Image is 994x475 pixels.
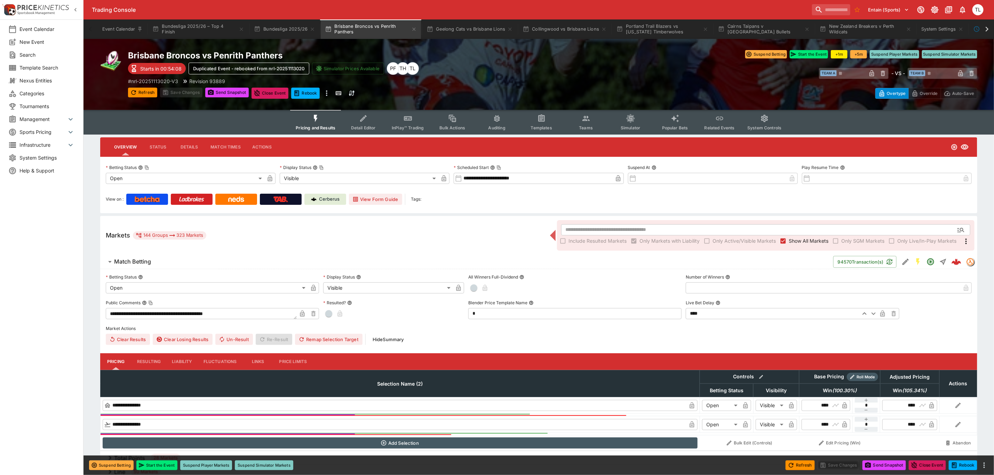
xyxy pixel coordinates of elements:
div: Peter Fairgrieve [387,62,399,75]
span: Include Resulted Markets [568,237,627,244]
button: SGM Enabled [912,256,924,268]
button: Pricing [100,353,132,370]
div: Trent Lewis [972,4,984,15]
button: Live Bet Delay [716,300,721,305]
span: Detail Editor [351,125,376,130]
button: Copy To Clipboard [144,165,149,170]
button: more [323,88,331,99]
span: Win(100.30%) [815,386,864,395]
button: Betting Status [138,275,143,280]
div: Event type filters [290,110,787,135]
div: Open [702,400,740,411]
button: System Settings [917,19,968,39]
button: Send Snapshot [205,88,249,97]
span: Related Events [705,125,735,130]
button: Auto-Save [941,88,977,99]
img: Ladbrokes [179,196,204,202]
button: All Winners Full-Dividend [519,275,524,280]
th: Adjusted Pricing [880,370,939,384]
span: Win(105.34%) [885,386,935,395]
p: Play Resume Time [802,164,839,170]
span: Event Calendar [19,25,75,33]
button: Blender Price Template Name [529,300,534,305]
p: Revision 93889 [189,78,225,85]
h6: Total Points [114,454,145,462]
p: Auto-Save [952,90,974,97]
p: Cerberus [319,196,340,203]
p: Blender Price Template Name [468,300,527,306]
em: ( 105.34 %) [902,386,927,395]
button: Fluctuations [198,353,242,370]
span: Bulk Actions [439,125,465,130]
div: Open [702,419,740,430]
h6: Match Betting [114,258,151,265]
span: New Event [19,38,75,46]
button: +1m [831,50,848,58]
div: Todd Henderson [397,62,409,75]
a: Cerberus [304,194,346,205]
button: Overtype [875,88,909,99]
button: Suspend Player Markets [870,50,919,58]
span: Show All Markets [789,237,828,244]
img: Cerberus [311,196,317,202]
button: Copy To Clipboard [319,165,324,170]
span: Only Live/In-Play Markets [897,237,956,244]
img: Neds [228,196,244,202]
button: Suspend Simulator Markets [235,460,293,470]
button: View Form Guide [349,194,402,205]
em: ( 100.30 %) [832,386,857,395]
div: Open [106,282,308,293]
button: Toggle light/dark mode [929,3,941,16]
span: Only SGM Markets [841,237,884,244]
button: Un-Result [215,334,253,345]
img: tradingmodel [967,258,974,266]
button: Resulted? [347,300,352,305]
button: Suspend Betting [89,460,134,470]
button: Bundesliga 2025/26 – Top 4 Finish [148,19,248,39]
button: Copy To Clipboard [496,165,501,170]
h5: Markets [106,231,130,239]
button: Clear Results [106,334,150,345]
img: TabNZ [273,196,288,202]
svg: Open [951,144,958,151]
img: logo-cerberus--red.svg [952,257,961,267]
img: PriceKinetics [17,5,69,10]
button: Start the Event [790,50,828,58]
p: Scheduled Start [454,164,489,170]
p: Betting Status [106,274,137,280]
div: 144 Groups 323 Markets [136,231,204,240]
button: Add Selection [103,437,698,449]
button: Edit Pricing (Win) [801,437,878,449]
button: Geelong Cats vs Brisbane Lions [422,19,517,39]
button: Actions [246,139,278,155]
input: search [812,4,850,15]
span: Tournaments [19,103,75,110]
button: Bundesliga 2025/26 [250,19,319,39]
button: Suspend Player Markets [180,460,232,470]
button: Status [142,139,174,155]
button: HideSummary [368,334,408,345]
button: Overview [109,139,142,155]
th: Controls [700,370,799,384]
span: Only Active/Visible Markets [713,237,776,244]
button: Override [908,88,941,99]
button: Event Calendar [98,19,147,39]
p: Live Bet Delay [686,300,714,306]
div: Start From [875,88,977,99]
span: Teams [579,125,593,130]
span: Sports Pricing [19,128,66,136]
div: Visible [756,400,786,411]
button: Notifications [956,3,969,16]
img: Betcha [135,196,160,202]
button: Portland Trail Blazers vs [US_STATE] Timberwolves [612,19,713,39]
span: Simulator [621,125,640,130]
button: Start the Event [136,460,177,470]
button: Links [242,353,274,370]
button: Refresh [786,460,815,470]
button: Scheduled StartCopy To Clipboard [490,165,495,170]
h2: Copy To Clipboard [128,50,553,61]
button: Suspend Simulator Markets [922,50,978,58]
img: rugby_league.png [100,50,122,72]
span: Template Search [19,64,75,71]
